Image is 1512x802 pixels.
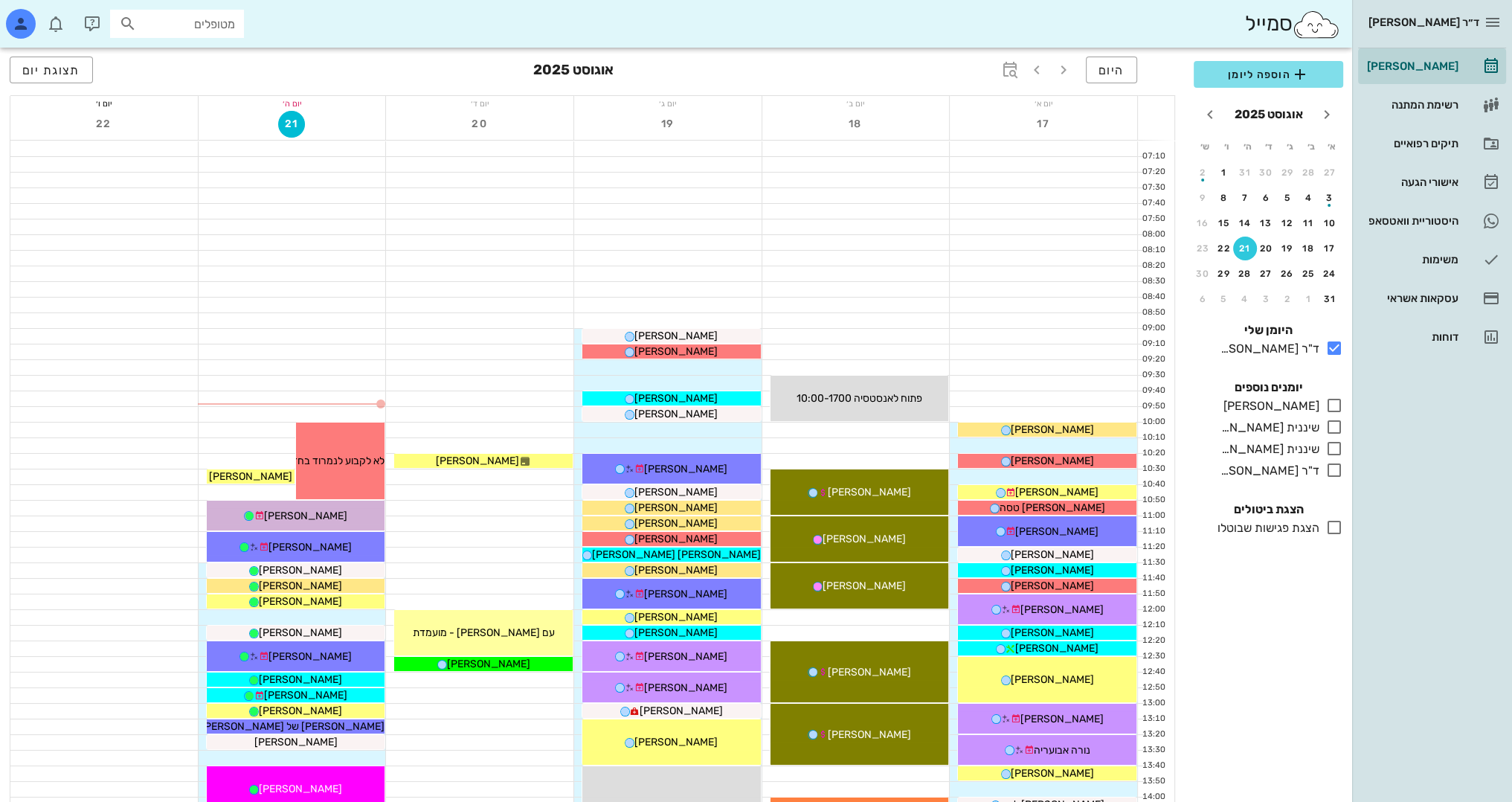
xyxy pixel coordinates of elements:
button: 31 [1233,161,1257,185]
div: 11:30 [1138,556,1168,569]
div: 07:40 [1138,197,1168,210]
button: תצוגת יום [10,57,93,83]
div: 19 [1275,243,1299,254]
div: 5 [1275,193,1299,203]
button: 12 [1275,211,1299,235]
span: תצוגת יום [22,63,80,77]
button: 28 [1233,262,1257,286]
div: 20 [1255,243,1278,254]
div: 09:00 [1138,322,1168,335]
div: 5 [1212,294,1236,304]
a: [PERSON_NAME] [1358,48,1506,84]
button: 14 [1233,211,1257,235]
span: ד״ר [PERSON_NAME] [1368,16,1479,29]
div: 11:20 [1138,541,1168,554]
span: [PERSON_NAME] [644,588,727,600]
span: [PERSON_NAME] טסה [1000,501,1105,514]
button: 26 [1275,262,1299,286]
button: 2 [1275,287,1299,311]
span: [PERSON_NAME] [634,611,718,623]
span: [PERSON_NAME] [644,650,727,663]
div: 10:50 [1138,494,1168,507]
span: הוספה ליומן [1206,65,1331,83]
button: 22 [1212,237,1236,260]
button: 17 [1030,111,1057,138]
div: ד"ר [PERSON_NAME] [1215,340,1319,358]
span: [PERSON_NAME] [1011,548,1094,561]
div: 10:40 [1138,478,1168,491]
button: 29 [1275,161,1299,185]
button: 29 [1212,262,1236,286]
span: [PERSON_NAME] [259,705,342,717]
div: 12:10 [1138,619,1168,632]
span: [PERSON_NAME] [1011,626,1094,639]
span: [PERSON_NAME] [644,681,727,694]
div: 22 [1212,243,1236,254]
div: 12:40 [1138,666,1168,679]
img: SmileCloud logo [1292,10,1340,39]
span: נורה אבועריה [1034,744,1090,757]
div: 29 [1212,269,1236,279]
div: [PERSON_NAME] [1217,397,1319,415]
div: 31 [1233,167,1257,178]
div: 4 [1297,193,1321,203]
div: 12:30 [1138,650,1168,663]
span: [PERSON_NAME] [644,463,727,475]
div: 9 [1191,193,1215,203]
button: 6 [1255,186,1278,210]
div: יום א׳ [950,96,1137,111]
div: 16 [1191,218,1215,228]
span: [PERSON_NAME] [634,345,718,358]
span: [PERSON_NAME] [254,736,337,748]
span: [PERSON_NAME] [1020,713,1104,725]
span: 21 [279,118,304,130]
div: יום ב׳ [762,96,950,111]
div: 13:30 [1138,744,1168,757]
div: יום ד׳ [386,96,573,111]
th: ה׳ [1238,134,1257,159]
div: 15 [1212,218,1236,228]
span: [PERSON_NAME] [PERSON_NAME] [592,548,761,561]
span: [PERSON_NAME] [1011,423,1094,436]
div: 30 [1255,167,1278,178]
div: 3 [1318,193,1342,203]
div: 10:20 [1138,447,1168,460]
span: [PERSON_NAME] [1011,580,1094,592]
button: הוספה ליומן [1194,61,1343,88]
button: 3 [1255,287,1278,311]
button: 11 [1297,211,1321,235]
button: חודש הבא [1197,101,1223,128]
th: ד׳ [1258,134,1278,159]
button: 17 [1318,237,1342,260]
span: [PERSON_NAME] [263,689,347,702]
span: [PERSON_NAME] [259,673,342,686]
a: דוחות [1358,319,1506,355]
button: 22 [91,111,118,138]
div: 6 [1255,193,1278,203]
div: 7 [1233,193,1257,203]
button: 21 [278,111,305,138]
span: [PERSON_NAME] [436,455,519,467]
div: 11:10 [1138,525,1168,538]
button: 5 [1212,287,1236,311]
div: 31 [1318,294,1342,304]
button: 16 [1191,211,1215,235]
div: 2 [1275,294,1299,304]
span: 22 [91,118,118,130]
span: [PERSON_NAME] [827,728,910,741]
div: 11:50 [1138,588,1168,600]
button: 10 [1318,211,1342,235]
button: 20 [1255,237,1278,260]
span: [PERSON_NAME] של [PERSON_NAME] [201,720,385,733]
a: רשימת המתנה [1358,87,1506,123]
button: 1 [1212,161,1236,185]
span: [PERSON_NAME] [268,650,352,663]
button: היום [1086,57,1137,83]
div: 13:40 [1138,760,1168,772]
div: 12:50 [1138,681,1168,694]
div: 13:20 [1138,728,1168,741]
span: היום [1098,63,1125,77]
button: 31 [1318,287,1342,311]
div: 17 [1318,243,1342,254]
a: היסטוריית וואטסאפ [1358,203,1506,239]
